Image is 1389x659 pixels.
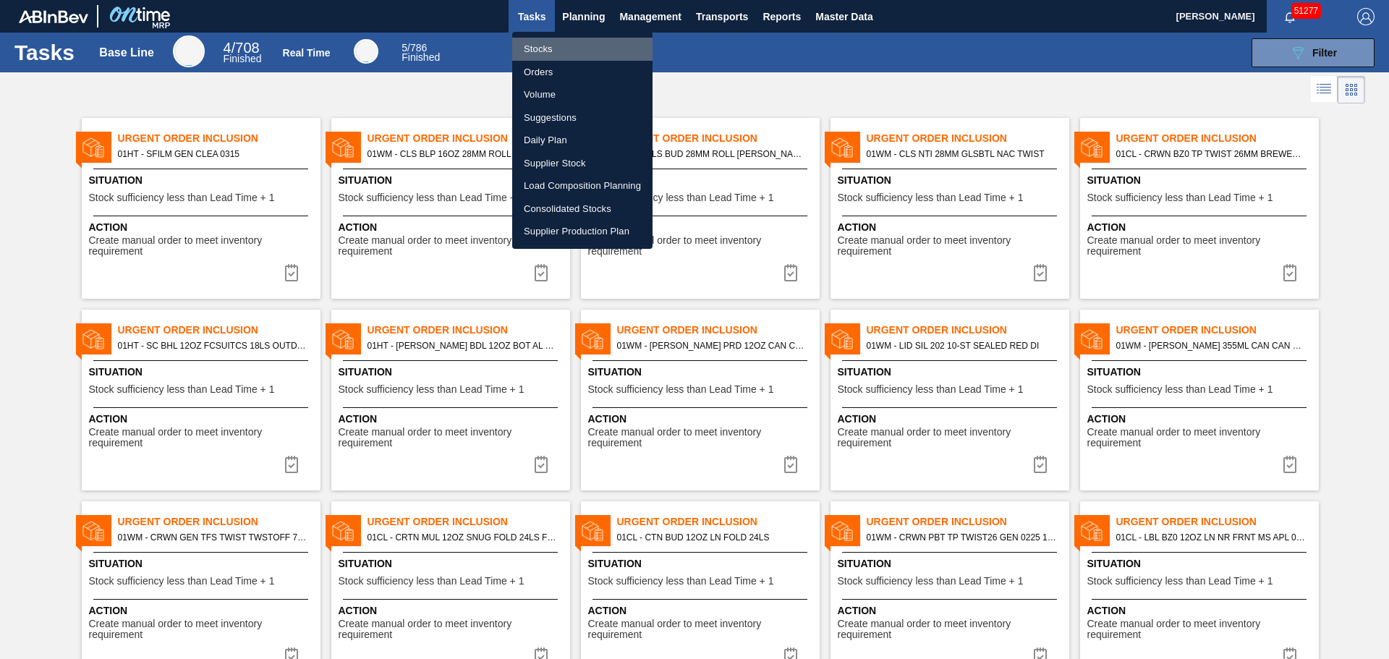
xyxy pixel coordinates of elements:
[512,174,653,197] a: Load Composition Planning
[512,61,653,84] a: Orders
[512,197,653,221] a: Consolidated Stocks
[512,83,653,106] a: Volume
[512,152,653,175] a: Supplier Stock
[512,220,653,243] a: Supplier Production Plan
[512,106,653,129] a: Suggestions
[512,38,653,61] a: Stocks
[512,129,653,152] a: Daily Plan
